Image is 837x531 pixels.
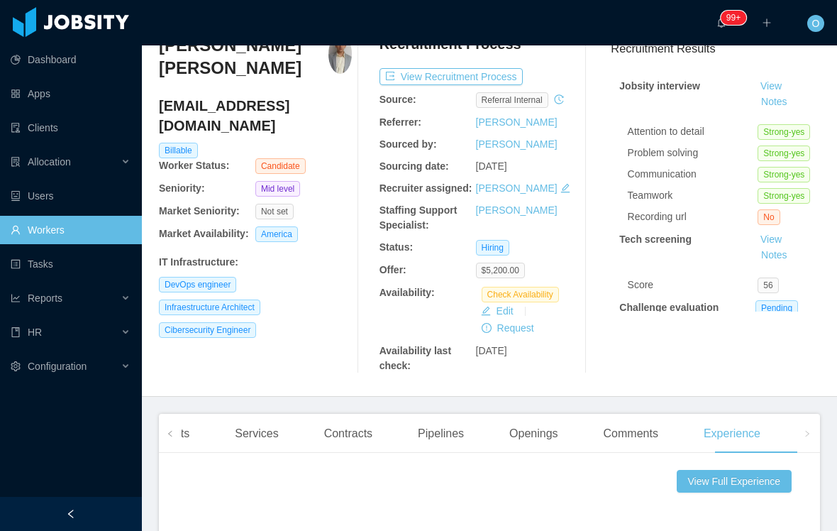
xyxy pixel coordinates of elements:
[28,292,62,304] span: Reports
[255,226,298,242] span: America
[11,182,131,210] a: icon: robotUsers
[758,146,810,161] span: Strong-yes
[313,414,384,454] div: Contracts
[755,234,787,245] a: View
[28,156,71,168] span: Allocation
[476,160,507,172] span: [DATE]
[11,80,131,108] a: icon: appstoreApps
[406,414,475,454] div: Pipelines
[379,71,523,82] a: icon: exportView Recruitment Process
[379,182,472,194] b: Recruiter assigned:
[379,345,451,371] b: Availability last check:
[762,18,772,28] i: icon: plus
[255,181,300,197] span: Mid level
[159,300,260,315] span: Infraestructure Architect
[628,278,758,292] div: Score
[758,167,810,182] span: Strong-yes
[11,327,21,337] i: icon: book
[379,160,449,172] b: Sourcing date:
[628,167,758,182] div: Communication
[11,157,21,167] i: icon: solution
[379,116,421,128] b: Referrer:
[560,183,570,193] i: icon: edit
[476,182,558,194] a: [PERSON_NAME]
[476,240,509,256] span: Hiring
[677,470,797,493] a: View Full Experience
[619,302,719,313] strong: Challenge evaluation
[755,80,787,92] a: View
[159,228,249,239] b: Market Availability:
[755,247,793,264] button: Notes
[159,34,328,80] h3: [PERSON_NAME] [PERSON_NAME]
[476,92,548,108] span: Referral internal
[804,430,811,437] i: icon: right
[755,300,798,316] span: Pending
[11,216,131,244] a: icon: userWorkers
[159,256,238,268] b: IT Infrastructure :
[677,470,792,493] button: View Full Experience
[758,188,810,204] span: Strong-yes
[611,40,820,58] h3: Recruitment Results
[476,345,507,356] span: [DATE]
[554,94,564,104] i: icon: history
[28,327,42,338] span: HR
[379,241,413,253] b: Status:
[476,204,558,216] a: [PERSON_NAME]
[159,182,205,194] b: Seniority:
[476,319,540,336] button: icon: exclamation-circleRequest
[159,205,240,217] b: Market Seniority:
[592,414,670,454] div: Comments
[159,322,256,338] span: Cibersecurity Engineer
[619,234,692,245] strong: Tech screening
[628,188,758,203] div: Teamwork
[167,430,174,437] i: icon: left
[11,361,21,371] i: icon: setting
[11,114,131,142] a: icon: auditClients
[159,143,198,158] span: Billable
[716,18,726,28] i: icon: bell
[758,209,780,225] span: No
[692,414,772,454] div: Experience
[28,361,87,372] span: Configuration
[628,146,758,160] div: Problem solving
[379,264,406,275] b: Offer:
[755,94,793,111] button: Notes
[255,204,294,219] span: Not set
[328,34,352,74] img: 4ab1fc72-101f-4c12-9cd9-cb79019ff054_669ec15f69783-400w.png
[255,158,306,174] span: Candidate
[758,124,810,140] span: Strong-yes
[159,96,352,136] h4: [EMAIL_ADDRESS][DOMAIN_NAME]
[223,414,289,454] div: Services
[812,15,820,32] span: O
[11,250,131,278] a: icon: profileTasks
[619,80,700,92] strong: Jobsity interview
[379,94,416,105] b: Source:
[379,204,458,231] b: Staffing Support Specialist:
[628,209,758,224] div: Recording url
[721,11,746,25] sup: 1637
[758,278,778,293] span: 56
[628,124,758,139] div: Attention to detail
[379,138,437,150] b: Sourced by:
[159,277,236,292] span: DevOps engineer
[11,293,21,303] i: icon: line-chart
[476,116,558,128] a: [PERSON_NAME]
[498,414,570,454] div: Openings
[379,68,523,85] button: icon: exportView Recruitment Process
[379,287,435,298] b: Availability:
[476,263,525,278] span: $5,200.00
[475,302,519,319] button: icon: editEdit
[476,138,558,150] a: [PERSON_NAME]
[159,160,229,171] b: Worker Status:
[11,45,131,74] a: icon: pie-chartDashboard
